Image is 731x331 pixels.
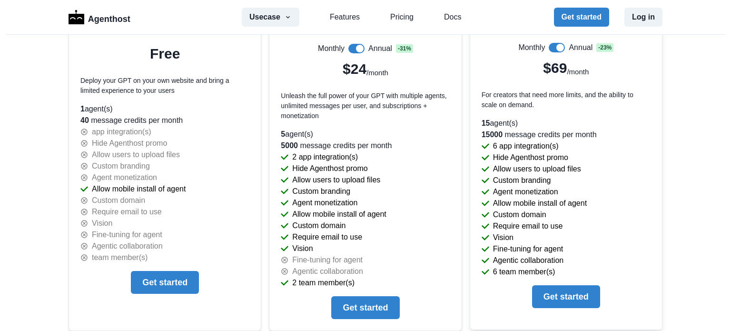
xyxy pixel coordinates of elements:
[493,152,568,163] p: Hide Agenthost promo
[292,277,355,289] p: 2 team member(s)
[596,43,613,52] span: - 23 %
[80,103,249,115] p: agent(s)
[292,254,363,266] p: Fine-tuning for agent
[88,9,130,26] p: Agenthost
[390,11,414,23] a: Pricing
[292,231,362,243] p: Require email to use
[92,206,162,218] p: Require email to use
[330,11,360,23] a: Features
[80,76,249,96] p: Deploy your GPT on your own website and bring a limited experience to your users
[366,68,388,79] p: /month
[482,129,651,140] p: message credits per month
[92,149,180,160] p: Allow users to upload files
[518,42,545,53] p: Monthly
[92,172,157,183] p: Agent monetization
[493,266,555,278] p: 6 team member(s)
[281,140,450,151] p: message credits per month
[292,209,386,220] p: Allow mobile install of agent
[292,186,350,197] p: Custom branding
[292,197,357,209] p: Agent monetization
[493,221,563,232] p: Require email to use
[493,255,564,266] p: Agentic collaboration
[281,91,450,121] p: Unleash the full power of your GPT with multiple agents, unlimited messages per user, and subscri...
[150,43,180,64] p: Free
[482,119,490,127] span: 15
[554,8,609,27] button: Get started
[281,129,450,140] p: agent(s)
[292,151,358,163] p: 2 app integration(s)
[368,43,392,54] p: Annual
[292,243,313,254] p: Vision
[493,140,559,152] p: 6 app integration(s)
[292,266,363,277] p: Agentic collaboration
[92,241,163,252] p: Agentic collaboration
[69,10,84,24] img: Logo
[131,271,199,294] button: Get started
[444,11,461,23] a: Docs
[92,229,162,241] p: Fine-tuning for agent
[569,42,593,53] p: Annual
[92,218,112,229] p: Vision
[318,43,345,54] p: Monthly
[92,195,145,206] p: Custom domain
[493,243,563,255] p: Fine-tuning for agent
[292,163,367,174] p: Hide Agenthost promo
[343,58,366,80] p: $24
[281,130,285,138] span: 5
[92,126,151,138] p: app integration(s)
[80,115,249,126] p: message credits per month
[482,90,651,110] p: For creators that need more limits, and the ability to scale on demand.
[242,8,299,27] button: Usecase
[331,296,399,319] button: Get started
[482,118,651,129] p: agent(s)
[532,285,600,308] button: Get started
[493,163,581,175] p: Allow users to upload files
[482,130,503,139] span: 15000
[92,183,186,195] p: Allow mobile install of agent
[493,232,514,243] p: Vision
[92,252,148,263] p: team member(s)
[396,44,413,53] span: - 31 %
[493,186,558,198] p: Agent monetization
[92,160,150,172] p: Custom branding
[493,175,551,186] p: Custom branding
[80,105,85,113] span: 1
[493,198,587,209] p: Allow mobile install of agent
[69,9,130,26] a: LogoAgenthost
[92,138,167,149] p: Hide Agenthost promo
[493,209,546,221] p: Custom domain
[281,141,298,150] span: 5000
[567,67,589,78] p: /month
[292,174,380,186] p: Allow users to upload files
[543,57,567,79] p: $69
[292,220,346,231] p: Custom domain
[80,116,89,124] span: 40
[624,8,662,27] button: Log in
